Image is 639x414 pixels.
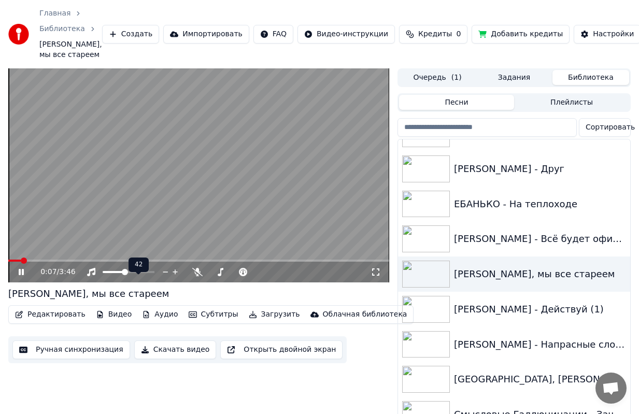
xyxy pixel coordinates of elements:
span: Сортировать [586,122,635,133]
button: Создать [102,25,159,44]
div: [PERSON_NAME] - Всё будет офигенно Версия для трусов [454,232,626,246]
button: Субтитры [184,307,243,322]
span: Кредиты [418,29,452,39]
img: youka [8,24,29,45]
nav: breadcrumb [39,8,102,60]
button: Аудио [138,307,182,322]
button: Ручная синхронизация [12,340,130,359]
span: 0:07 [40,267,56,277]
button: Песни [399,95,514,110]
span: [PERSON_NAME], мы все стареем [39,39,102,60]
button: Скачать видео [134,340,217,359]
button: Загрузить [245,307,304,322]
div: [PERSON_NAME] - Напрасные слова [454,337,626,352]
div: Облачная библиотека [323,309,407,320]
div: [PERSON_NAME], мы все стареем [454,267,626,281]
span: 3:46 [59,267,75,277]
div: [PERSON_NAME] - Действуй (1) [454,302,626,317]
button: Плейлисты [514,95,629,110]
button: Добавить кредиты [472,25,570,44]
div: Настройки [593,29,634,39]
button: Задания [476,70,552,85]
div: [GEOGRAPHIC_DATA], [PERSON_NAME], [PERSON_NAME] [454,372,626,387]
button: Кредиты0 [399,25,467,44]
button: Открыть двойной экран [220,340,343,359]
div: ЕБАНЬКО - На теплоходе [454,197,626,211]
button: Библиотека [552,70,629,85]
div: [PERSON_NAME], мы все стареем [8,287,169,301]
button: FAQ [253,25,293,44]
div: [PERSON_NAME] - Друг [454,162,626,176]
span: 0 [456,29,461,39]
div: 42 [129,258,149,272]
div: / [40,267,65,277]
button: Очередь [399,70,476,85]
button: Редактировать [11,307,90,322]
div: Открытый чат [595,373,627,404]
button: Видео [92,307,136,322]
a: Библиотека [39,24,85,34]
a: Главная [39,8,70,19]
button: Видео-инструкции [297,25,395,44]
span: ( 1 ) [451,73,462,83]
button: Импортировать [163,25,249,44]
